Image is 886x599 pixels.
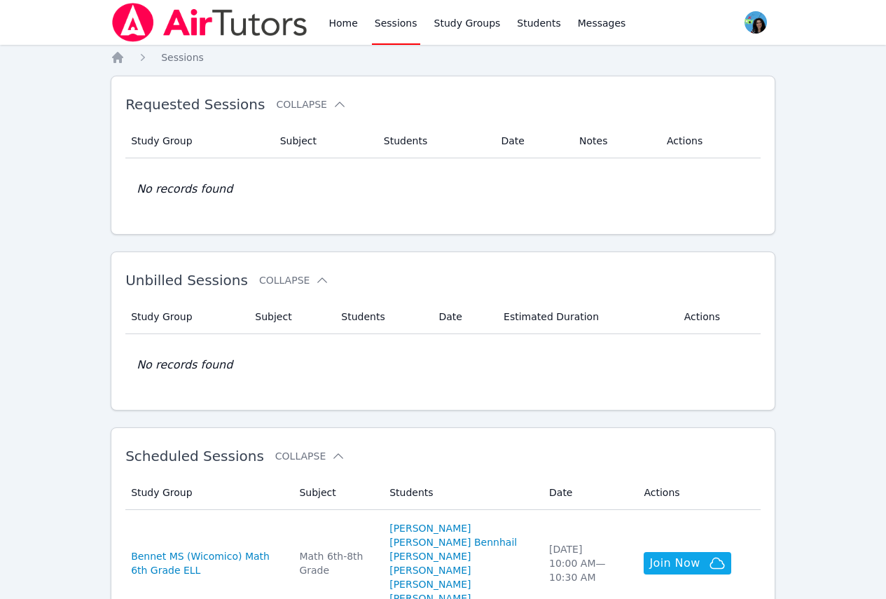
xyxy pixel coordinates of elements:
[333,300,430,334] th: Students
[125,334,761,396] td: No records found
[111,50,775,64] nav: Breadcrumb
[644,552,731,574] button: Join Now
[161,50,204,64] a: Sessions
[125,272,248,289] span: Unbilled Sessions
[649,555,700,572] span: Join Now
[381,476,541,510] th: Students
[578,16,626,30] span: Messages
[272,124,375,158] th: Subject
[125,158,761,220] td: No records found
[389,563,471,577] a: [PERSON_NAME]
[111,3,309,42] img: Air Tutors
[635,476,760,510] th: Actions
[571,124,658,158] th: Notes
[291,476,381,510] th: Subject
[131,549,282,577] a: Bennet MS (Wicomico) Math 6th Grade ELL
[275,449,345,463] button: Collapse
[125,476,291,510] th: Study Group
[161,52,204,63] span: Sessions
[493,124,572,158] th: Date
[375,124,493,158] th: Students
[299,549,373,577] div: Math 6th-8th Grade
[247,300,333,334] th: Subject
[259,273,329,287] button: Collapse
[430,300,495,334] th: Date
[389,577,471,591] a: [PERSON_NAME]
[125,124,272,158] th: Study Group
[495,300,676,334] th: Estimated Duration
[658,124,761,158] th: Actions
[125,300,247,334] th: Study Group
[389,521,471,535] a: [PERSON_NAME]
[125,448,264,464] span: Scheduled Sessions
[389,535,532,563] a: [PERSON_NAME] Bennhail [PERSON_NAME]
[676,300,761,334] th: Actions
[549,542,627,584] div: [DATE] 10:00 AM — 10:30 AM
[541,476,635,510] th: Date
[276,97,346,111] button: Collapse
[125,96,265,113] span: Requested Sessions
